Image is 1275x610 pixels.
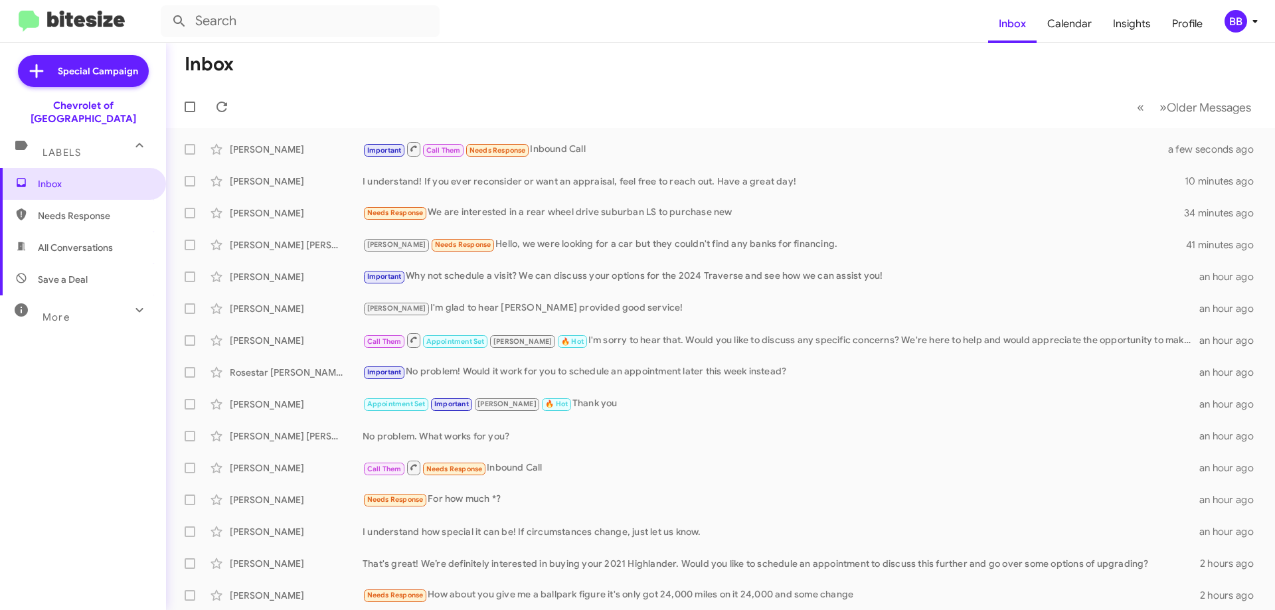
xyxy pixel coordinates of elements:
[230,525,363,538] div: [PERSON_NAME]
[230,175,363,188] div: [PERSON_NAME]
[363,332,1199,348] div: I'm sorry to hear that. Would you like to discuss any specific concerns? We're here to help and w...
[230,334,363,347] div: [PERSON_NAME]
[426,337,485,346] span: Appointment Set
[42,147,81,159] span: Labels
[426,465,483,473] span: Needs Response
[230,589,363,602] div: [PERSON_NAME]
[18,55,149,87] a: Special Campaign
[38,209,151,222] span: Needs Response
[38,177,151,191] span: Inbox
[363,175,1185,188] div: I understand! If you ever reconsider or want an appraisal, feel free to reach out. Have a great day!
[230,206,363,220] div: [PERSON_NAME]
[230,398,363,411] div: [PERSON_NAME]
[1102,5,1161,43] a: Insights
[561,337,584,346] span: 🔥 Hot
[1185,143,1264,156] div: a few seconds ago
[1130,94,1259,121] nav: Page navigation example
[1199,302,1264,315] div: an hour ago
[161,5,440,37] input: Search
[363,301,1199,316] div: I'm glad to hear [PERSON_NAME] provided good service!
[363,429,1199,443] div: No problem. What works for you?
[1161,5,1213,43] a: Profile
[1185,206,1264,220] div: 34 minutes ago
[230,143,363,156] div: [PERSON_NAME]
[1199,366,1264,379] div: an hour ago
[367,591,424,599] span: Needs Response
[367,400,426,408] span: Appointment Set
[1200,557,1264,570] div: 2 hours ago
[367,272,402,281] span: Important
[58,64,138,78] span: Special Campaign
[363,396,1199,412] div: Thank you
[363,525,1199,538] div: I understand how special it can be! If circumstances change, just let us know.
[469,146,526,155] span: Needs Response
[230,429,363,443] div: [PERSON_NAME] [PERSON_NAME]
[493,337,552,346] span: [PERSON_NAME]
[367,465,402,473] span: Call Them
[38,241,113,254] span: All Conversations
[434,400,469,408] span: Important
[988,5,1037,43] a: Inbox
[230,493,363,506] div: [PERSON_NAME]
[1199,270,1264,283] div: an hour ago
[367,240,426,249] span: [PERSON_NAME]
[1213,10,1260,33] button: BB
[367,495,424,504] span: Needs Response
[1199,334,1264,347] div: an hour ago
[363,364,1199,380] div: No problem! Would it work for you to schedule an appointment later this week instead?
[230,366,363,379] div: Rosestar [PERSON_NAME]
[363,557,1200,570] div: That's great! We’re definitely interested in buying your 2021 Highlander. Would you like to sched...
[367,146,402,155] span: Important
[1151,94,1259,121] button: Next
[363,141,1185,157] div: Inbound Call
[545,400,568,408] span: 🔥 Hot
[230,238,363,252] div: [PERSON_NAME] [PERSON_NAME]
[230,557,363,570] div: [PERSON_NAME]
[42,311,70,323] span: More
[1129,94,1152,121] button: Previous
[363,459,1199,476] div: Inbound Call
[367,337,402,346] span: Call Them
[1159,99,1167,115] span: »
[435,240,491,249] span: Needs Response
[363,205,1185,220] div: We are interested in a rear wheel drive suburban LS to purchase new
[185,54,234,75] h1: Inbox
[230,302,363,315] div: [PERSON_NAME]
[1199,493,1264,506] div: an hour ago
[367,208,424,217] span: Needs Response
[367,304,426,313] span: [PERSON_NAME]
[367,368,402,376] span: Important
[230,461,363,475] div: [PERSON_NAME]
[363,269,1199,284] div: Why not schedule a visit? We can discuss your options for the 2024 Traverse and see how we can as...
[230,270,363,283] div: [PERSON_NAME]
[1199,525,1264,538] div: an hour ago
[1199,461,1264,475] div: an hour ago
[1200,589,1264,602] div: 2 hours ago
[1037,5,1102,43] a: Calendar
[426,146,461,155] span: Call Them
[477,400,537,408] span: [PERSON_NAME]
[1199,398,1264,411] div: an hour ago
[363,237,1186,252] div: Hello, we were looking for a car but they couldn't find any banks for financing.
[1225,10,1247,33] div: BB
[38,273,88,286] span: Save a Deal
[363,492,1199,507] div: For how much *?
[1137,99,1144,115] span: «
[1199,429,1264,443] div: an hour ago
[1167,100,1251,115] span: Older Messages
[1185,175,1264,188] div: 10 minutes ago
[363,587,1200,603] div: How about you give me a ballpark figure it's only got 24,000 miles on it 24,000 and some change
[1186,238,1264,252] div: 41 minutes ago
